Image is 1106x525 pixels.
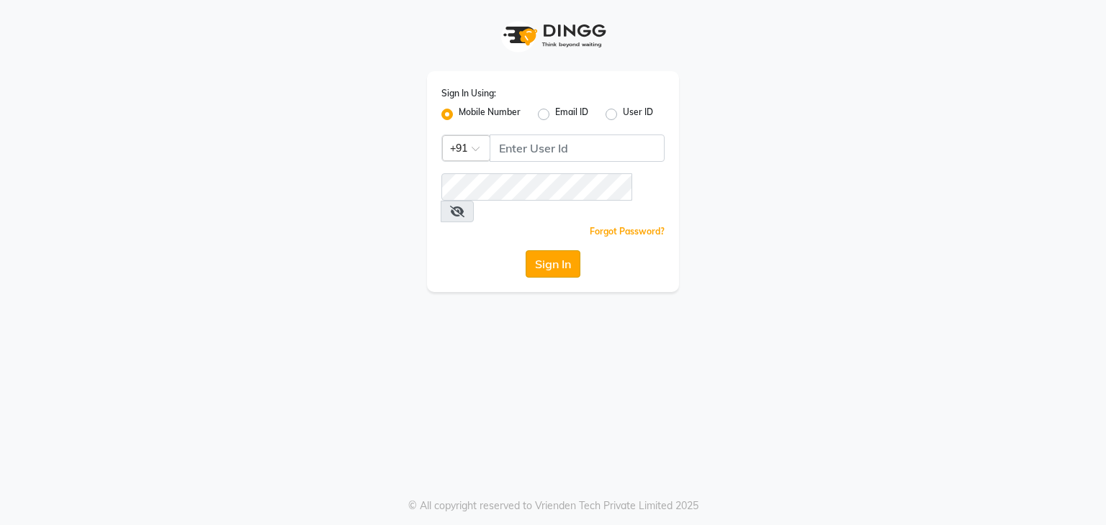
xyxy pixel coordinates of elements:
label: Sign In Using: [441,87,496,100]
button: Sign In [526,250,580,278]
a: Forgot Password? [590,226,665,237]
input: Username [441,173,632,201]
input: Username [490,134,665,162]
label: Mobile Number [459,106,521,123]
label: Email ID [555,106,588,123]
img: logo1.svg [495,14,611,57]
label: User ID [623,106,653,123]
